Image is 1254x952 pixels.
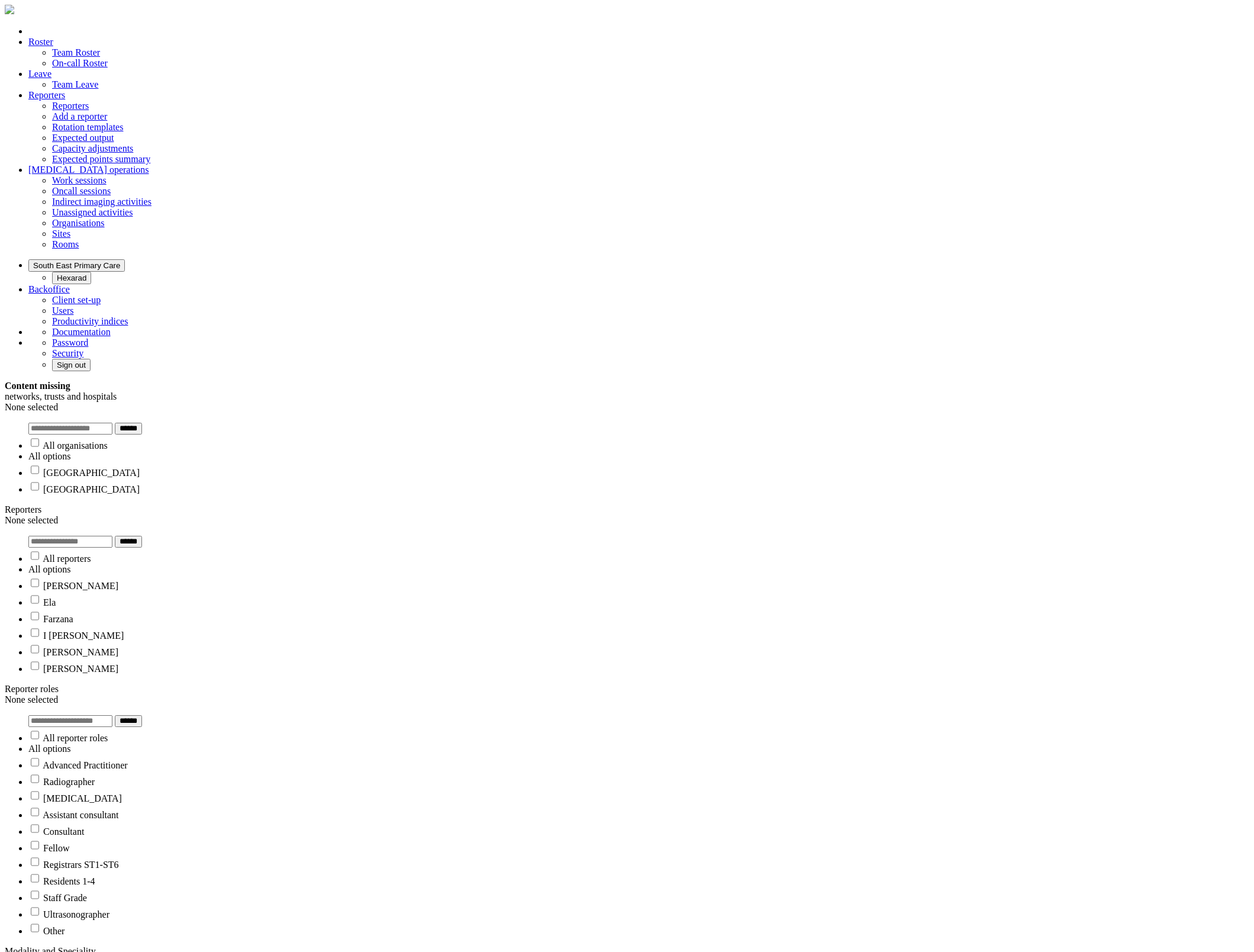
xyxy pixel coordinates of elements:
label: Other [43,926,65,936]
a: [MEDICAL_DATA] operations [28,165,149,175]
a: Indirect imaging activities [52,197,151,207]
a: Security [52,348,83,358]
a: Documentation [52,327,111,337]
label: [GEOGRAPHIC_DATA] [43,468,140,478]
a: Work sessions [52,175,107,185]
label: Reporters [5,504,41,514]
a: Capacity adjustments [52,143,133,153]
a: Rooms [52,239,79,249]
a: Expected output [52,133,114,143]
a: Backoffice [28,284,70,294]
div: None selected [5,402,1249,413]
a: Password [52,337,88,348]
label: All reporter roles [43,733,108,743]
div: None selected [5,515,1249,526]
label: Advanced Practitioner [43,760,128,770]
a: Expected points summary [52,154,150,164]
a: Users [52,305,73,316]
a: Client set-up [52,295,101,305]
label: [PERSON_NAME] [43,581,118,591]
label: Registrars ST1-ST6 [43,860,119,870]
a: Add a reporter [52,111,107,121]
label: Assistant consultant [43,810,118,820]
a: Sites [52,229,70,239]
label: Ela [43,597,56,607]
a: Productivity indices [52,316,128,326]
label: Radiographer [43,777,95,787]
label: [PERSON_NAME] [43,664,118,674]
button: South East Primary Care [28,259,125,272]
a: Organisations [52,218,105,228]
label: Reporter roles [5,684,59,694]
label: [MEDICAL_DATA] [43,793,122,803]
a: Rotation templates [52,122,123,132]
label: Farzana [43,614,73,624]
img: brand-opti-rad-logos-blue-and-white-d2f68631ba2948856bd03f2d395fb146ddc8fb01b4b6e9315ea85fa773367... [5,5,14,14]
a: Leave [28,69,51,79]
a: Unassigned activities [52,207,133,217]
label: Ultrasonographer [43,909,109,919]
label: [PERSON_NAME] [43,647,118,657]
label: All reporters [43,554,91,564]
li: All options [28,744,1249,754]
li: All options [28,564,1249,575]
a: Team Roster [52,47,100,57]
label: Fellow [43,843,69,853]
label: [GEOGRAPHIC_DATA] [43,484,140,494]
label: networks, trusts and hospitals [5,391,117,401]
a: Team Leave [52,79,98,89]
label: Staff Grade [43,893,87,903]
label: I [PERSON_NAME] [43,631,124,641]
a: On-call Roster [52,58,108,68]
label: Residents 1-4 [43,876,95,886]
strong: Content missing [5,381,70,391]
a: Oncall sessions [52,186,111,196]
button: Sign out [52,359,91,371]
a: Reporters [52,101,89,111]
div: None selected [5,694,1249,705]
a: Roster [28,37,53,47]
a: Reporters [28,90,65,100]
li: All options [28,451,1249,462]
ul: South East Primary Care [28,272,1249,284]
button: Hexarad [52,272,91,284]
label: Consultant [43,826,84,837]
label: All organisations [43,440,107,451]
